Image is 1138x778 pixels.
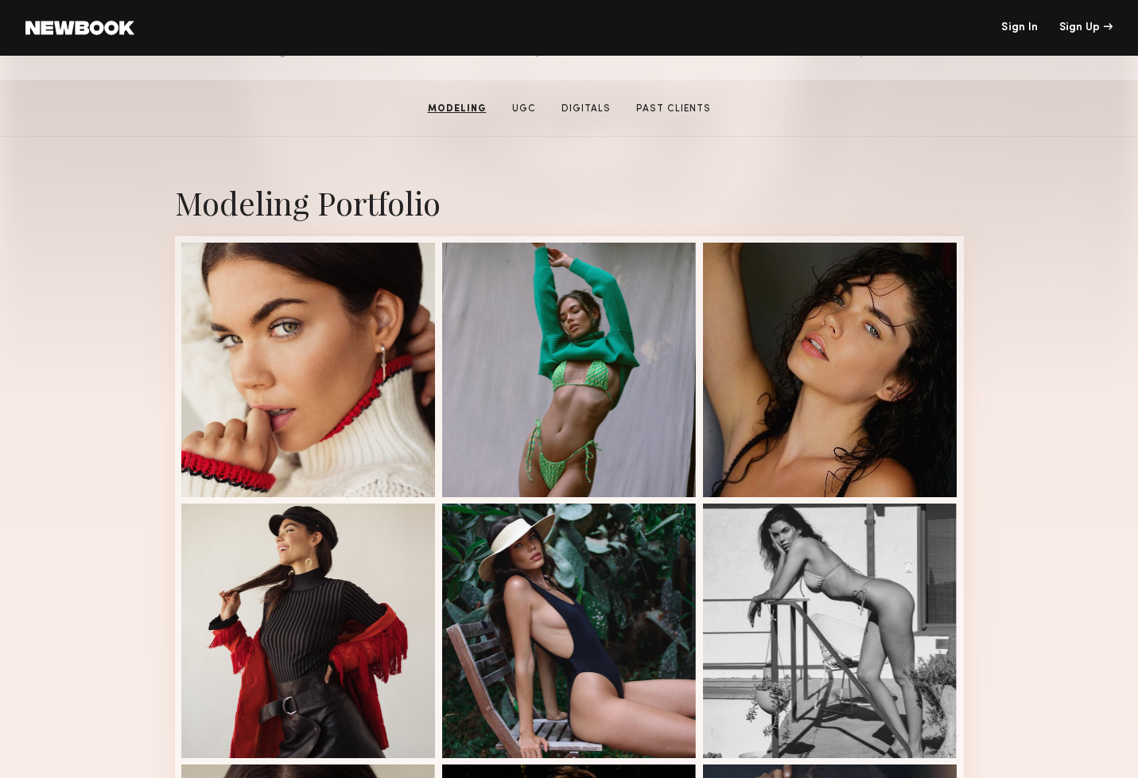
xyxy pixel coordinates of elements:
div: Sign Up [1059,22,1113,33]
a: UGC [506,102,542,116]
a: Digitals [555,102,617,116]
a: Past Clients [630,102,717,116]
div: Modeling Portfolio [175,181,964,224]
a: Modeling [421,102,493,116]
a: Sign In [1001,22,1038,33]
